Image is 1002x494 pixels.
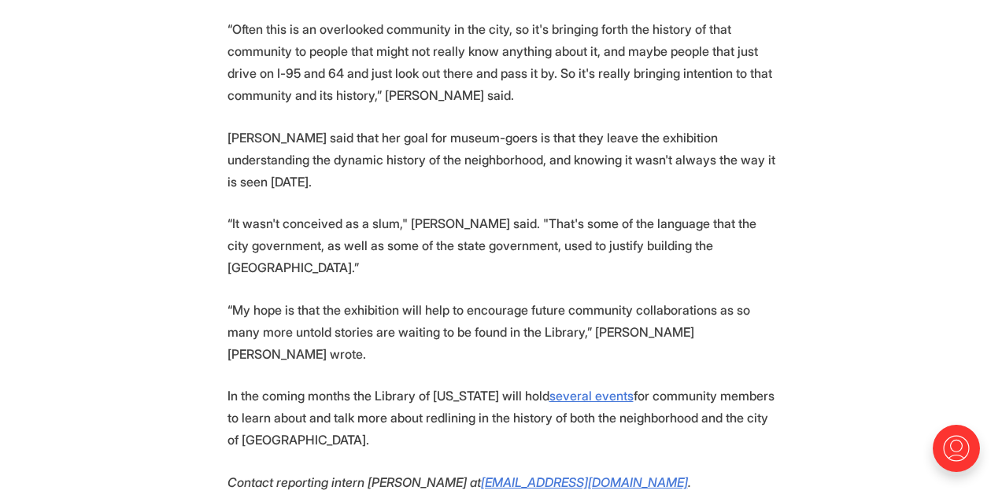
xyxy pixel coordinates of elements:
[549,388,634,404] a: several events
[227,385,775,451] p: In the coming months the Library of [US_STATE] will hold for community members to learn about and...
[227,299,775,365] p: “My hope is that the exhibition will help to encourage future community collaborations as so many...
[227,127,775,193] p: [PERSON_NAME] said that her goal for museum-goers is that they leave the exhibition understanding...
[227,212,775,278] p: “It wasn't conceived as a slum," [PERSON_NAME] said. "That's some of the language that the city g...
[688,474,691,490] em: .
[227,474,481,490] em: Contact reporting intern [PERSON_NAME] at
[919,417,1002,494] iframe: portal-trigger
[227,18,775,106] p: “Often this is an overlooked community in the city, so it's bringing forth the history of that co...
[481,474,688,490] a: [EMAIL_ADDRESS][DOMAIN_NAME]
